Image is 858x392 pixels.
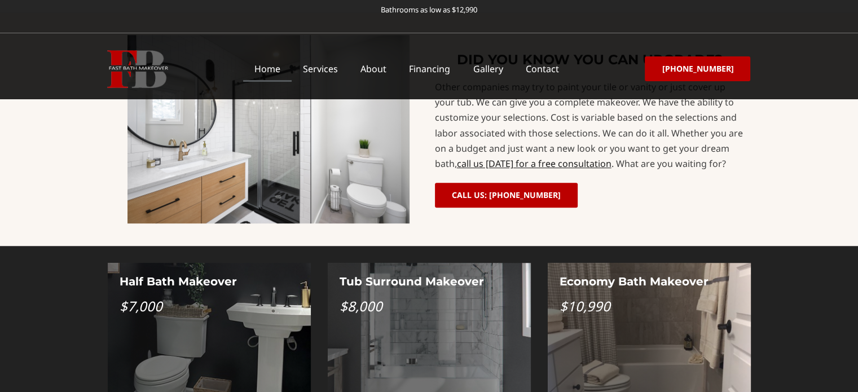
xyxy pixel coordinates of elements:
[398,56,461,82] a: Financing
[645,56,750,81] a: [PHONE_NUMBER]
[435,183,578,208] a: CALL US: [PHONE_NUMBER]
[292,56,349,82] a: Services
[435,80,745,171] div: Other companies may try to paint your tile or vanity or just cover up your tub. We can give you a...
[349,56,398,82] a: About
[120,275,299,288] h4: Half Bath Makeover
[340,299,519,313] p: $8,000
[452,191,561,199] span: CALL US: [PHONE_NUMBER]
[120,299,299,313] p: $7,000
[340,275,519,288] h4: Tub Surround Makeover
[107,50,168,88] img: Fast Bath Makeover icon
[127,35,410,223] img: bathroom-makeover
[457,157,611,170] a: call us [DATE] for a free consultation
[461,56,514,82] a: Gallery
[560,275,739,288] h4: Economy Bath Makeover
[662,65,733,73] span: [PHONE_NUMBER]
[243,56,292,82] a: Home
[514,56,570,82] a: Contact
[560,299,739,313] p: $10,990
